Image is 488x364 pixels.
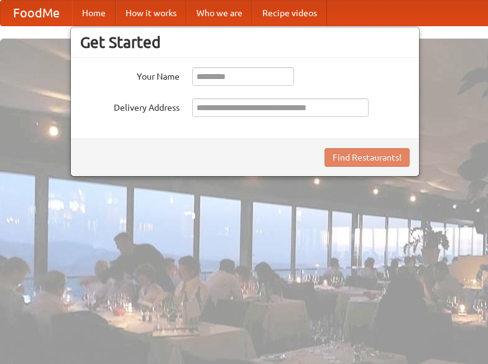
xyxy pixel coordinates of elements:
[325,148,410,167] button: Find Restaurants!
[116,1,186,26] a: How it works
[72,1,116,26] a: Home
[80,67,180,83] label: Your Name
[1,1,72,26] a: FoodMe
[80,33,410,52] h3: Get Started
[252,1,327,26] a: Recipe videos
[80,98,180,114] label: Delivery Address
[186,1,252,26] a: Who we are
